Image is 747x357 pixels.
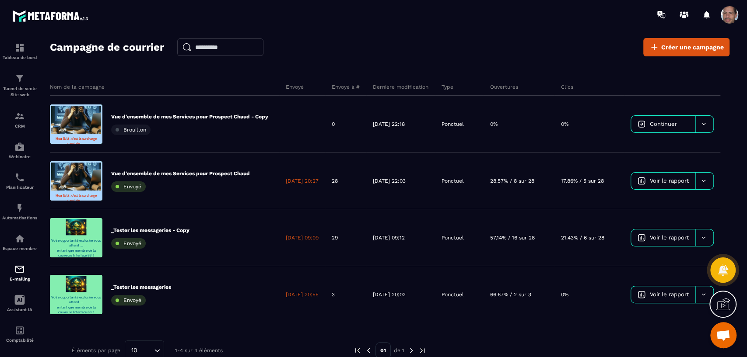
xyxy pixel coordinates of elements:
[631,116,695,132] a: Continuer
[354,347,361,354] img: prev
[638,234,645,242] img: icon
[394,347,404,354] p: de 1
[2,227,37,257] a: automationsautomationsEspace membre
[14,325,25,336] img: accountant
[2,338,37,343] p: Comptabilité
[2,257,37,288] a: emailemailE-mailing
[638,291,645,298] img: icon
[2,86,37,98] p: Tunnel de vente Site web
[561,291,568,298] p: 0%
[332,83,360,90] p: Envoyé à #
[442,177,464,184] p: Ponctuel
[710,322,736,348] div: Ouvrir le chat
[111,227,189,234] p: _Tester les messageries - Copy
[661,43,724,52] span: Créer une campagne
[286,177,319,184] p: [DATE] 20:27
[286,83,304,90] p: Envoyé
[10,107,165,171] strong: Hou là là , c'est la surcharge mentale ... Le Marketing Digitale une vraie prise de tête pour vou...
[111,113,268,120] p: Vue d'ensemble de mes Services pour Prospect Chaud - Copy
[373,177,406,184] p: [DATE] 22:03
[2,185,37,190] p: Planificateur
[561,83,573,90] p: Clics
[50,38,164,56] h2: Campagne de courrier
[2,319,37,349] a: accountantaccountantComptabilité
[14,264,25,274] img: email
[442,234,464,241] p: Ponctuel
[490,83,518,90] p: Ouvertures
[332,234,338,241] p: 29
[123,240,141,246] span: Envoyé
[643,38,729,56] a: Créer une campagne
[418,347,426,354] img: next
[2,215,37,220] p: Automatisations
[14,233,25,244] img: automations
[490,234,535,241] p: 57.14% / 16 sur 28
[332,177,338,184] p: 28
[111,170,250,177] p: Vue d'ensemble de mes Services pour Prospect Chaud
[650,121,677,127] span: Continuer
[2,55,37,60] p: Tableau de bord
[638,120,645,128] img: icon
[650,291,689,298] span: Voir le rapport
[2,36,37,66] a: formationformationTableau de bord
[72,347,120,354] p: Éléments par page
[650,177,689,184] span: Voir le rapport
[14,73,25,83] img: formation
[490,291,531,298] p: 66.67% / 2 sur 3
[2,277,37,281] p: E-mailing
[650,234,689,241] span: Voir le rapport
[5,67,170,131] strong: Votre opportunité exclusive vous attend ... en tant que membre de la couveuse Interface 83 !
[2,124,37,128] p: CRM
[14,172,25,183] img: scheduler
[2,246,37,251] p: Espace membre
[14,111,25,121] img: formation
[111,284,171,291] p: _Tester les messageries
[2,135,37,166] a: automationsautomationsWebinaire
[561,121,568,128] p: 0%
[373,121,405,128] p: [DATE] 22:18
[631,173,695,189] a: Voir le rapport
[2,66,37,104] a: formationformationTunnel de vente Site web
[123,127,146,133] span: Brouillon
[175,347,223,354] p: 1-4 sur 4 éléments
[2,104,37,135] a: formationformationCRM
[373,291,406,298] p: [DATE] 20:02
[286,291,319,298] p: [DATE] 20:55
[2,154,37,159] p: Webinaire
[631,286,695,303] a: Voir le rapport
[50,83,105,90] p: Nom de la campagne
[140,346,152,355] input: Search for option
[2,166,37,196] a: schedulerschedulerPlanificateur
[12,8,91,24] img: logo
[123,297,141,303] span: Envoyé
[638,177,645,185] img: icon
[442,83,453,90] p: Type
[407,347,415,354] img: next
[14,42,25,53] img: formation
[561,177,604,184] p: 17.86% / 5 sur 28
[14,203,25,213] img: automations
[332,121,335,128] p: 0
[442,291,464,298] p: Ponctuel
[561,234,604,241] p: 21.43% / 6 sur 28
[2,307,37,312] p: Assistant IA
[373,234,405,241] p: [DATE] 09:12
[365,347,372,354] img: prev
[128,346,140,355] span: 10
[373,83,428,90] p: Dernière modification
[490,177,534,184] p: 28.57% / 8 sur 28
[286,234,319,241] p: [DATE] 09:09
[123,184,141,190] span: Envoyé
[442,121,464,128] p: Ponctuel
[2,196,37,227] a: automationsautomationsAutomatisations
[2,288,37,319] a: Assistant IA
[14,142,25,152] img: automations
[490,121,498,128] p: 0%
[631,229,695,246] a: Voir le rapport
[332,291,335,298] p: 3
